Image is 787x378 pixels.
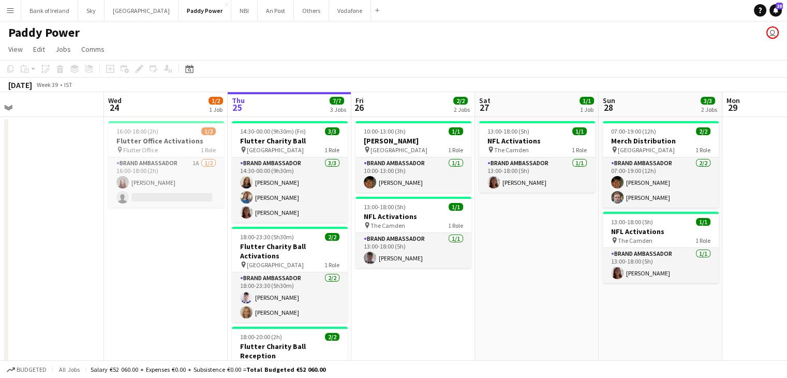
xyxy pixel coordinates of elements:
button: NBI [231,1,258,21]
span: View [8,45,23,54]
span: Total Budgeted €52 060.00 [246,366,325,373]
button: Others [294,1,329,21]
button: An Post [258,1,294,21]
button: [GEOGRAPHIC_DATA] [105,1,179,21]
span: Jobs [55,45,71,54]
button: Budgeted [5,364,48,375]
span: All jobs [57,366,82,373]
span: Edit [33,45,45,54]
h1: Paddy Power [8,25,80,40]
button: Bank of Ireland [21,1,78,21]
a: Jobs [51,42,75,56]
app-user-avatar: Katie Shovlin [766,26,779,39]
button: Vodafone [329,1,371,21]
span: 20 [776,3,783,9]
a: View [4,42,27,56]
div: Salary €52 060.00 + Expenses €0.00 + Subsistence €0.00 = [91,366,325,373]
div: IST [64,81,72,89]
a: Comms [77,42,109,56]
span: Comms [81,45,105,54]
div: [DATE] [8,80,32,90]
button: Paddy Power [179,1,231,21]
span: Budgeted [17,366,47,373]
button: Sky [78,1,105,21]
a: 20 [769,4,782,17]
a: Edit [29,42,49,56]
span: Week 39 [34,81,60,89]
